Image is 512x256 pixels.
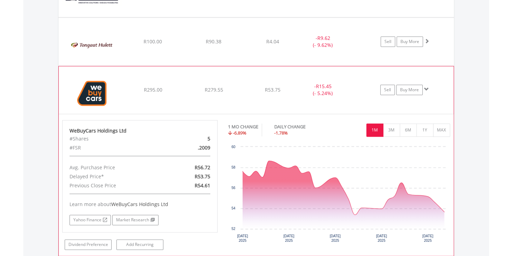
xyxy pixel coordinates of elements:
div: #Shares [64,134,165,143]
button: 6M [400,123,417,137]
div: Avg. Purchase Price [64,163,165,172]
span: R9.62 [317,35,330,41]
div: Learn more about [70,201,211,208]
button: MAX [433,123,450,137]
div: - (- 5.24%) [296,83,349,97]
span: -6.89% [233,130,246,136]
text: [DATE] 2025 [376,234,387,242]
a: Buy More [396,85,423,95]
svg: Interactive chart [228,143,450,247]
div: Previous Close Price [64,181,165,190]
a: Buy More [397,36,423,47]
span: R295.00 [144,86,162,93]
img: EQU.ZA.WBC.png [62,75,122,112]
text: [DATE] 2025 [330,234,341,242]
a: Market Research [112,215,159,225]
div: Chart. Highcharts interactive chart. [228,143,450,247]
text: 56 [231,186,236,190]
span: R279.55 [204,86,223,93]
button: 3M [383,123,400,137]
text: 52 [231,227,236,231]
a: Yahoo Finance [70,215,111,225]
span: R15.45 [316,83,331,89]
button: 1Y [416,123,433,137]
span: R56.72 [195,164,210,171]
div: 5 [165,134,216,143]
div: - (- 9.62%) [297,35,349,49]
span: R4.04 [266,38,279,45]
div: Delayed Price* [64,172,165,181]
span: R53.75 [195,173,210,180]
div: #FSR [64,143,165,152]
text: [DATE] 2025 [237,234,248,242]
div: 1 MO CHANGE [228,123,258,130]
text: 60 [231,145,236,149]
button: 1M [366,123,383,137]
span: -1.78% [274,130,288,136]
a: Add Recurring [116,239,163,250]
span: R54.61 [195,182,210,189]
div: .2009 [165,143,216,152]
a: Sell [381,36,395,47]
div: WeBuyCars Holdings Ltd [70,127,211,134]
text: [DATE] 2025 [422,234,433,242]
span: R90.38 [206,38,221,45]
text: [DATE] 2025 [283,234,294,242]
img: EQU.ZA.TON.png [62,26,122,64]
span: R100.00 [144,38,162,45]
span: WeBuyCars Holdings Ltd [111,201,168,207]
div: DAILY CHANGE [274,123,330,130]
text: 54 [231,206,236,210]
text: 58 [231,165,236,169]
a: Dividend Preference [65,239,112,250]
span: R53.75 [265,86,281,93]
a: Sell [380,85,395,95]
